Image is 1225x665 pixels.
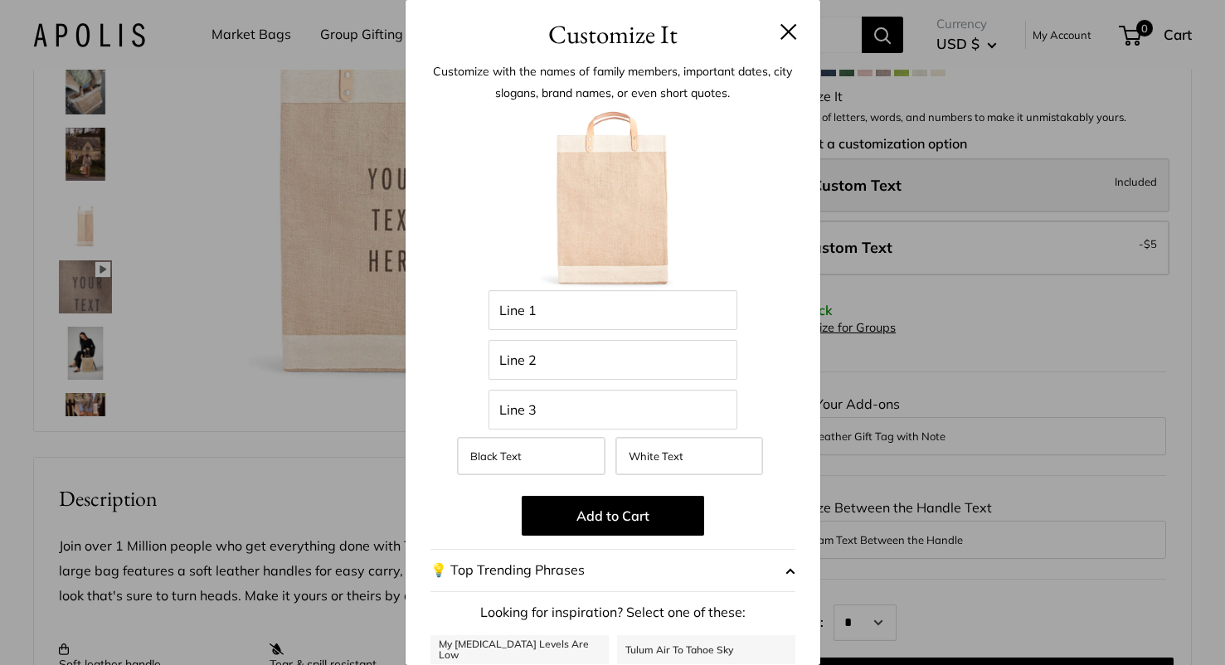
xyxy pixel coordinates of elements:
[457,437,605,475] label: Black Text
[617,635,795,664] a: Tulum Air To Tahoe Sky
[430,600,795,625] p: Looking for inspiration? Select one of these:
[430,635,609,664] a: My [MEDICAL_DATA] Levels Are Low
[629,449,683,463] span: White Text
[470,449,522,463] span: Black Text
[430,15,795,54] h3: Customize It
[522,496,704,536] button: Add to Cart
[430,549,795,592] button: 💡 Top Trending Phrases
[615,437,763,475] label: White Text
[430,61,795,104] p: Customize with the names of family members, important dates, city slogans, brand names, or even s...
[522,108,704,290] img: Blank_Product.005.jpeg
